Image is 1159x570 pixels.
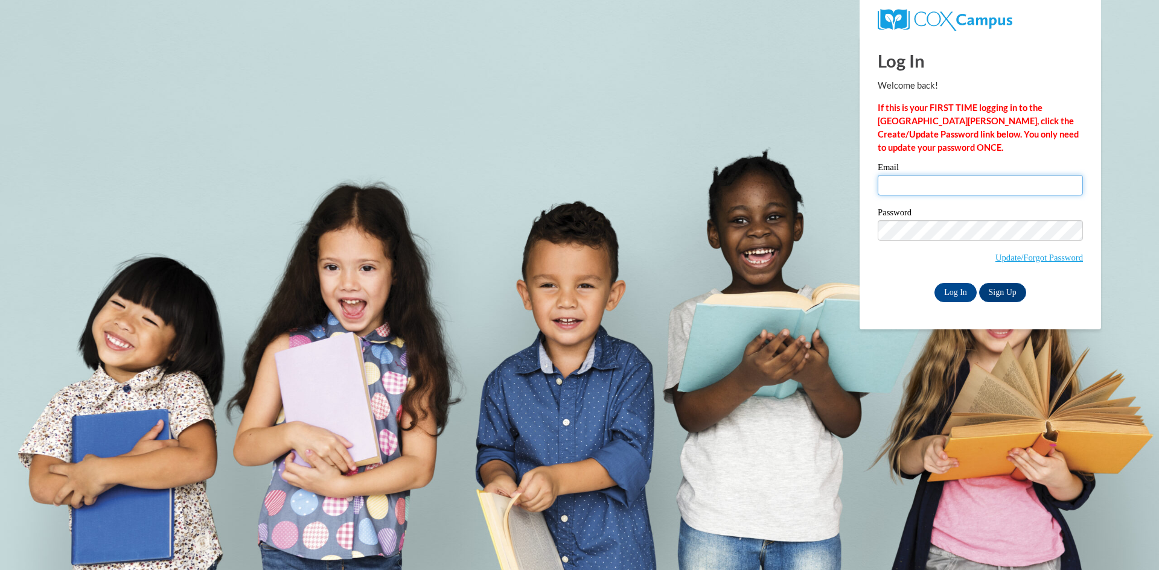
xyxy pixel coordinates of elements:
input: Log In [934,283,977,302]
label: Password [878,208,1083,220]
p: Welcome back! [878,79,1083,92]
a: COX Campus [878,14,1012,24]
a: Sign Up [979,283,1026,302]
h1: Log In [878,48,1083,73]
label: Email [878,163,1083,175]
a: Update/Forgot Password [995,253,1083,262]
strong: If this is your FIRST TIME logging in to the [GEOGRAPHIC_DATA][PERSON_NAME], click the Create/Upd... [878,103,1079,153]
img: COX Campus [878,9,1012,31]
